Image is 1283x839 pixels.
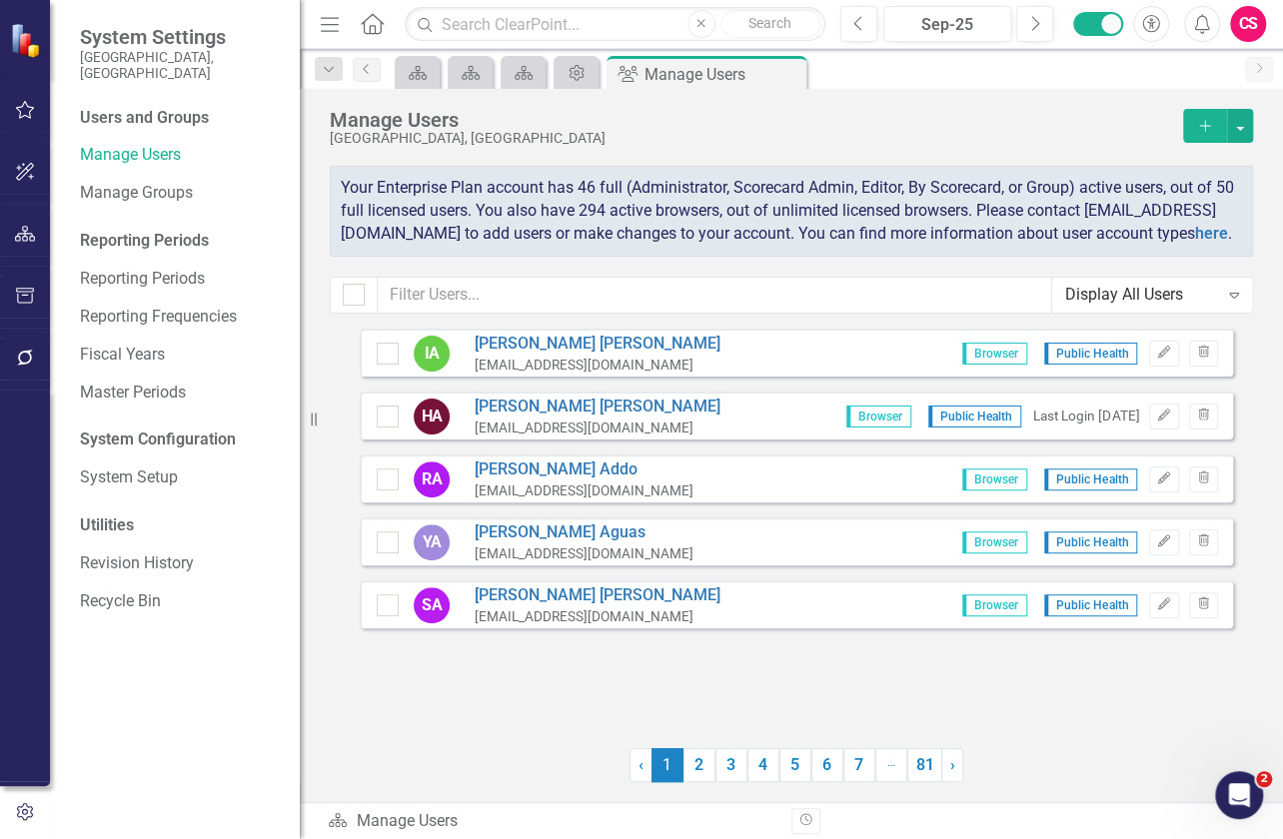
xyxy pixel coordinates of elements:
[475,458,693,481] a: [PERSON_NAME] Addo
[414,461,450,497] div: RA
[962,594,1027,616] span: Browser
[414,399,450,434] div: HA
[475,584,720,607] a: [PERSON_NAME] [PERSON_NAME]
[475,396,720,419] a: [PERSON_NAME] [PERSON_NAME]
[907,748,942,782] a: 81
[846,406,911,427] span: Browser
[80,590,280,613] a: Recycle Bin
[1230,6,1266,42] button: CS
[80,107,280,130] div: Users and Groups
[1215,771,1263,819] iframe: Intercom live chat
[890,13,1004,37] div: Sep-25
[341,178,1234,243] span: Your Enterprise Plan account has 46 full (Administrator, Scorecard Admin, Editor, By Scorecard, o...
[475,521,693,544] a: [PERSON_NAME] Aguas
[950,755,955,774] span: ›
[10,22,45,57] img: ClearPoint Strategy
[328,810,776,833] div: Manage Users
[1044,343,1137,365] span: Public Health
[80,49,280,82] small: [GEOGRAPHIC_DATA], [GEOGRAPHIC_DATA]
[405,7,825,42] input: Search ClearPoint...
[1256,771,1272,787] span: 2
[414,524,450,560] div: YA
[475,607,720,626] div: [EMAIL_ADDRESS][DOMAIN_NAME]
[80,306,280,329] a: Reporting Frequencies
[80,382,280,405] a: Master Periods
[80,514,280,537] div: Utilities
[962,531,1027,553] span: Browser
[414,336,450,372] div: IA
[80,25,280,49] span: System Settings
[1065,284,1218,307] div: Display All Users
[811,748,843,782] a: 6
[80,552,280,575] a: Revision History
[80,344,280,367] a: Fiscal Years
[475,481,693,500] div: [EMAIL_ADDRESS][DOMAIN_NAME]
[80,230,280,253] div: Reporting Periods
[1195,224,1228,243] a: here
[377,277,1052,314] input: Filter Users...
[928,406,1021,427] span: Public Health
[80,182,280,205] a: Manage Groups
[962,343,1027,365] span: Browser
[1044,531,1137,553] span: Public Health
[80,144,280,167] a: Manage Users
[962,468,1027,490] span: Browser
[475,333,720,356] a: [PERSON_NAME] [PERSON_NAME]
[330,131,1173,146] div: [GEOGRAPHIC_DATA], [GEOGRAPHIC_DATA]
[1033,407,1139,425] div: Last Login [DATE]
[683,748,715,782] a: 2
[80,428,280,451] div: System Configuration
[414,587,450,623] div: SA
[1044,468,1137,490] span: Public Health
[1044,594,1137,616] span: Public Health
[639,755,643,774] span: ‹
[475,356,720,375] div: [EMAIL_ADDRESS][DOMAIN_NAME]
[80,466,280,489] a: System Setup
[748,15,791,31] span: Search
[651,748,683,782] span: 1
[747,748,779,782] a: 4
[779,748,811,782] a: 5
[330,109,1173,131] div: Manage Users
[644,62,801,87] div: Manage Users
[80,268,280,291] a: Reporting Periods
[720,10,820,38] button: Search
[715,748,747,782] a: 3
[843,748,875,782] a: 7
[883,6,1011,42] button: Sep-25
[475,544,693,563] div: [EMAIL_ADDRESS][DOMAIN_NAME]
[475,419,720,437] div: [EMAIL_ADDRESS][DOMAIN_NAME]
